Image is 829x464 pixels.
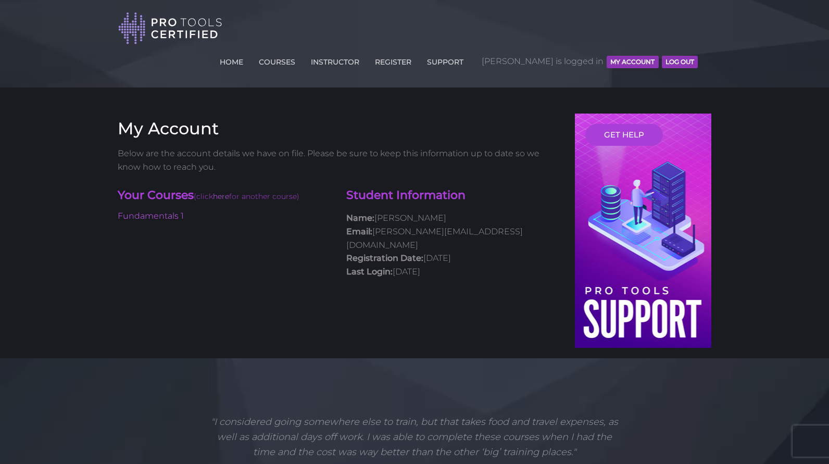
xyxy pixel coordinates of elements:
button: Log Out [662,56,698,68]
strong: Name: [346,213,374,223]
a: REGISTER [372,52,414,68]
button: MY ACCOUNT [607,56,658,68]
img: Pro Tools Certified Logo [118,11,222,45]
a: INSTRUCTOR [308,52,362,68]
h4: Student Information [346,187,559,204]
a: HOME [217,52,246,68]
strong: Last Login: [346,267,393,277]
a: SUPPORT [424,52,466,68]
strong: Registration Date: [346,253,423,263]
span: (click for another course) [194,192,299,201]
span: [PERSON_NAME] is logged in [482,46,698,77]
a: Fundamentals 1 [118,211,184,221]
h3: My Account [118,119,559,139]
p: Below are the account details we have on file. Please be sure to keep this information up to date... [118,147,559,173]
a: COURSES [256,52,298,68]
strong: Email: [346,227,372,236]
h4: Your Courses [118,187,331,205]
p: [PERSON_NAME] [PERSON_NAME][EMAIL_ADDRESS][DOMAIN_NAME] [DATE] [DATE] [346,211,559,278]
a: here [213,192,229,201]
p: "I considered going somewhere else to train, but that takes food and travel expenses, as well as ... [207,415,622,459]
a: GET HELP [585,124,663,146]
